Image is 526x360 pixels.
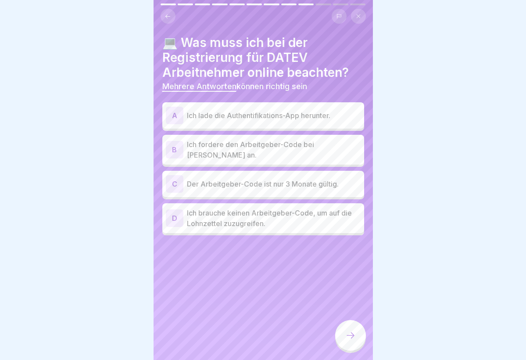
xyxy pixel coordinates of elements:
[187,179,361,189] p: Der Arbeitgeber-Code ist nur 3 Monate gültig.
[166,175,183,193] div: C
[187,110,361,121] p: Ich lade die Authentifikations-App herunter.
[162,82,236,91] span: Mehrere Antworten
[162,82,364,91] p: können richtig sein
[166,209,183,227] div: D
[187,139,361,160] p: Ich fordere den Arbeitgeber-Code bei [PERSON_NAME] an.
[166,141,183,158] div: B
[166,107,183,124] div: A
[187,208,361,229] p: Ich brauche keinen Arbeitgeber-Code, um auf die Lohnzettel zuzugreifen.
[162,35,364,80] h4: 💻 Was muss ich bei der Registrierung für DATEV Arbeitnehmer online beachten?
